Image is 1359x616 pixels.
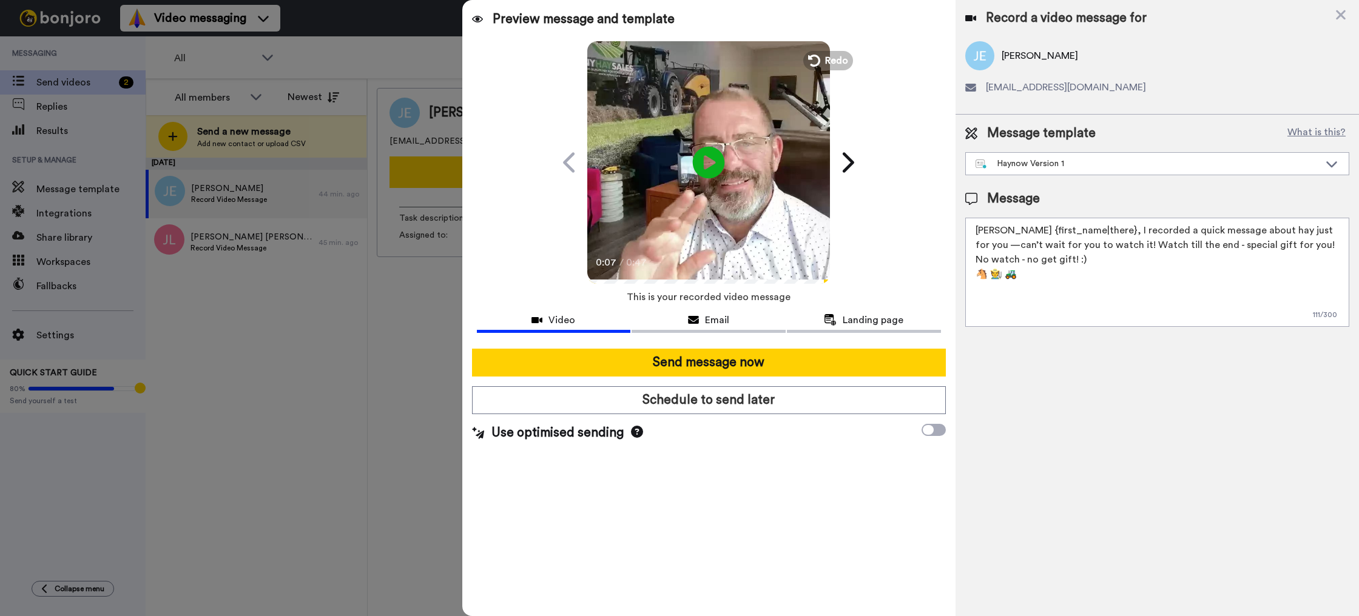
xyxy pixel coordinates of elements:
span: Message template [987,124,1096,142]
span: This is your recorded video message [627,284,791,310]
button: Schedule to send later [472,386,946,414]
span: [EMAIL_ADDRESS][DOMAIN_NAME] [986,80,1146,95]
div: Haynow Version 1 [976,158,1320,170]
span: 0:07 [596,255,617,270]
textarea: [PERSON_NAME] {first_name|there}, I recorded a quick message about hay just for you —can’t wait f... [965,218,1349,327]
span: Message [987,190,1040,208]
span: 0:47 [626,255,647,270]
span: Use optimised sending [491,424,624,442]
span: Landing page [843,313,903,327]
button: What is this? [1284,124,1349,142]
img: nextgen-template.svg [976,159,987,169]
span: / [619,255,624,270]
span: Video [548,313,575,327]
button: Send message now [472,349,946,377]
span: Email [705,313,729,327]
